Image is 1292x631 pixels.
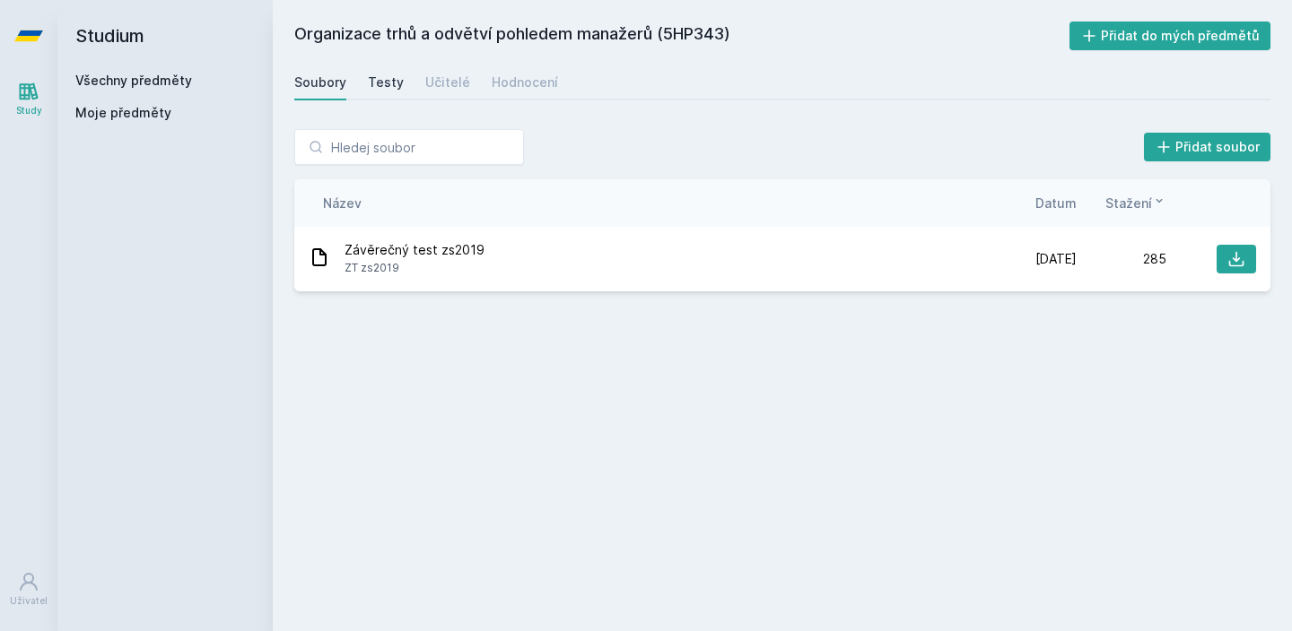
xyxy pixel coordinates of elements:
span: Stažení [1105,194,1152,212]
a: Uživatel [4,562,54,617]
div: 285 [1077,250,1166,268]
a: Učitelé [425,65,470,100]
a: Testy [368,65,404,100]
button: Přidat soubor [1144,133,1271,161]
div: Testy [368,73,404,91]
div: Study [16,104,42,117]
span: ZT zs2019 [345,259,484,277]
button: Název [323,194,362,212]
button: Přidat do mých předmětů [1069,22,1271,50]
button: Datum [1035,194,1077,212]
span: [DATE] [1035,250,1077,268]
button: Stažení [1105,194,1166,212]
a: Hodnocení [492,65,558,100]
h2: Organizace trhů a odvětví pohledem manažerů (5HP343) [294,22,1069,50]
div: Soubory [294,73,346,91]
a: Study [4,72,54,126]
span: Moje předměty [75,104,171,122]
span: Závěrečný test zs2019 [345,241,484,259]
a: Soubory [294,65,346,100]
div: Učitelé [425,73,470,91]
input: Hledej soubor [294,129,524,165]
a: Všechny předměty [75,73,192,88]
div: Hodnocení [492,73,558,91]
div: Uživatel [10,594,48,608]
